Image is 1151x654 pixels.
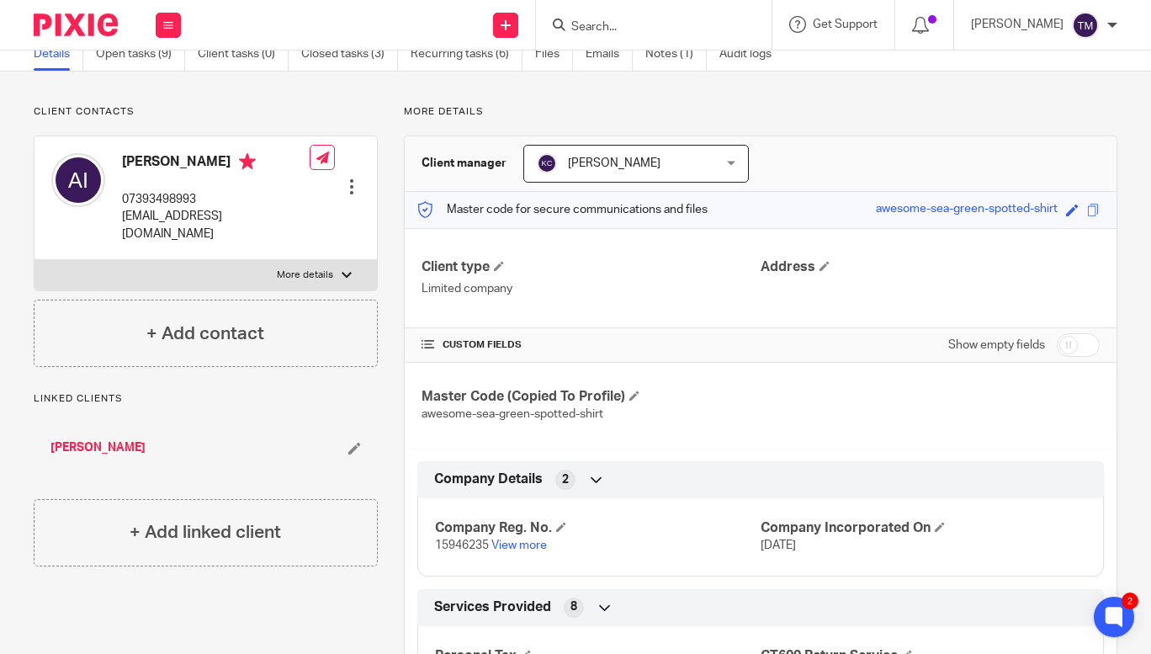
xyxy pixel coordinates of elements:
h4: + Add linked client [130,519,281,545]
span: 2 [562,471,569,488]
a: Details [34,38,83,71]
h4: Client type [422,258,761,276]
a: Client tasks (0) [198,38,289,71]
p: Master code for secure communications and files [417,201,708,218]
span: Services Provided [434,598,551,616]
label: Show empty fields [948,337,1045,354]
a: Notes (1) [645,38,707,71]
img: svg%3E [1072,12,1099,39]
h4: Company Reg. No. [435,519,761,537]
span: [DATE] [761,540,796,551]
p: Client contacts [34,105,378,119]
div: awesome-sea-green-spotted-shirt [876,200,1058,220]
img: svg%3E [51,153,105,207]
a: Files [535,38,573,71]
p: 07393498993 [122,191,310,208]
span: 15946235 [435,540,489,551]
a: View more [491,540,547,551]
p: [PERSON_NAME] [971,16,1063,33]
input: Search [570,20,721,35]
h3: Client manager [422,155,507,172]
span: awesome-sea-green-spotted-shirt [422,408,603,420]
p: Linked clients [34,392,378,406]
p: Limited company [422,280,761,297]
a: [PERSON_NAME] [50,439,146,456]
a: Closed tasks (3) [301,38,398,71]
span: [PERSON_NAME] [568,157,660,169]
a: Open tasks (9) [96,38,185,71]
h4: + Add contact [146,321,264,347]
p: More details [404,105,1117,119]
span: Get Support [813,19,878,30]
a: Recurring tasks (6) [411,38,522,71]
h4: Master Code (Copied To Profile) [422,388,761,406]
h4: CUSTOM FIELDS [422,338,761,352]
img: Pixie [34,13,118,36]
i: Primary [239,153,256,170]
span: Company Details [434,471,543,488]
div: 2 [1122,593,1138,609]
h4: [PERSON_NAME] [122,153,310,174]
h4: Company Incorporated On [761,519,1086,537]
p: More details [277,269,333,282]
h4: Address [761,258,1100,276]
span: 8 [570,598,577,615]
a: Emails [586,38,633,71]
a: Audit logs [719,38,784,71]
img: svg%3E [537,153,557,173]
p: [EMAIL_ADDRESS][DOMAIN_NAME] [122,208,310,242]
